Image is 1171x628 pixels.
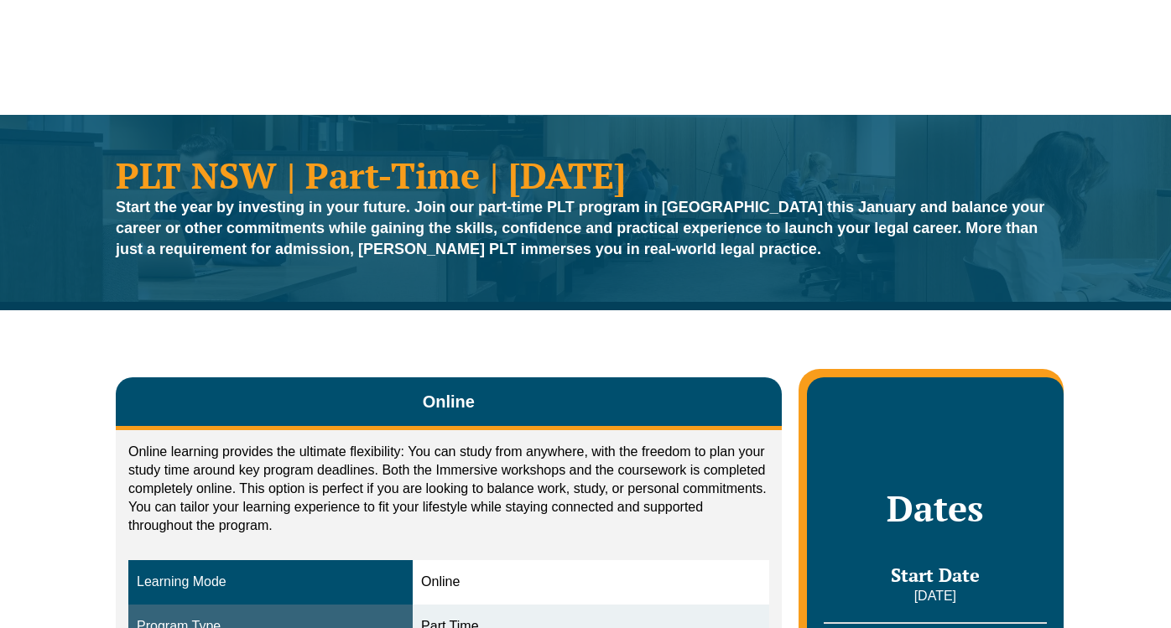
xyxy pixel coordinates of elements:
div: Learning Mode [137,573,404,592]
span: Start Date [891,563,980,587]
h2: Dates [824,487,1047,529]
h1: PLT NSW | Part-Time | [DATE] [116,157,1055,193]
p: [DATE] [824,587,1047,605]
strong: Start the year by investing in your future. Join our part-time PLT program in [GEOGRAPHIC_DATA] t... [116,199,1044,257]
p: Online learning provides the ultimate flexibility: You can study from anywhere, with the freedom ... [128,443,769,535]
div: Online [421,573,761,592]
span: Online [423,390,475,413]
